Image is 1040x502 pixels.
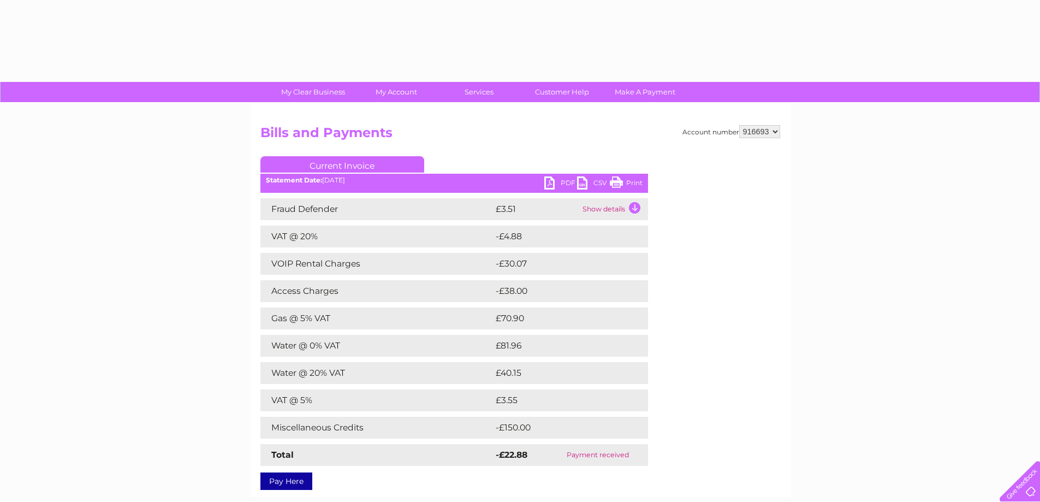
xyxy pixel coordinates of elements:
[260,362,493,384] td: Water @ 20% VAT
[260,473,312,490] a: Pay Here
[268,82,358,102] a: My Clear Business
[260,156,424,173] a: Current Invoice
[260,335,493,357] td: Water @ 0% VAT
[434,82,524,102] a: Services
[517,82,607,102] a: Customer Help
[493,335,625,357] td: £81.96
[260,417,493,439] td: Miscellaneous Credits
[610,176,643,192] a: Print
[260,308,493,329] td: Gas @ 5% VAT
[493,198,580,220] td: £3.51
[493,362,625,384] td: £40.15
[577,176,610,192] a: CSV
[496,450,527,460] strong: -£22.88
[271,450,294,460] strong: Total
[266,176,322,184] b: Statement Date:
[260,389,493,411] td: VAT @ 5%
[493,253,628,275] td: -£30.07
[682,125,780,138] div: Account number
[493,417,629,439] td: -£150.00
[493,280,628,302] td: -£38.00
[260,226,493,247] td: VAT @ 20%
[260,280,493,302] td: Access Charges
[260,253,493,275] td: VOIP Rental Charges
[493,226,625,247] td: -£4.88
[260,198,493,220] td: Fraud Defender
[493,308,627,329] td: £70.90
[548,444,647,466] td: Payment received
[580,198,648,220] td: Show details
[260,176,648,184] div: [DATE]
[544,176,577,192] a: PDF
[351,82,441,102] a: My Account
[600,82,690,102] a: Make A Payment
[493,389,622,411] td: £3.55
[260,125,780,146] h2: Bills and Payments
